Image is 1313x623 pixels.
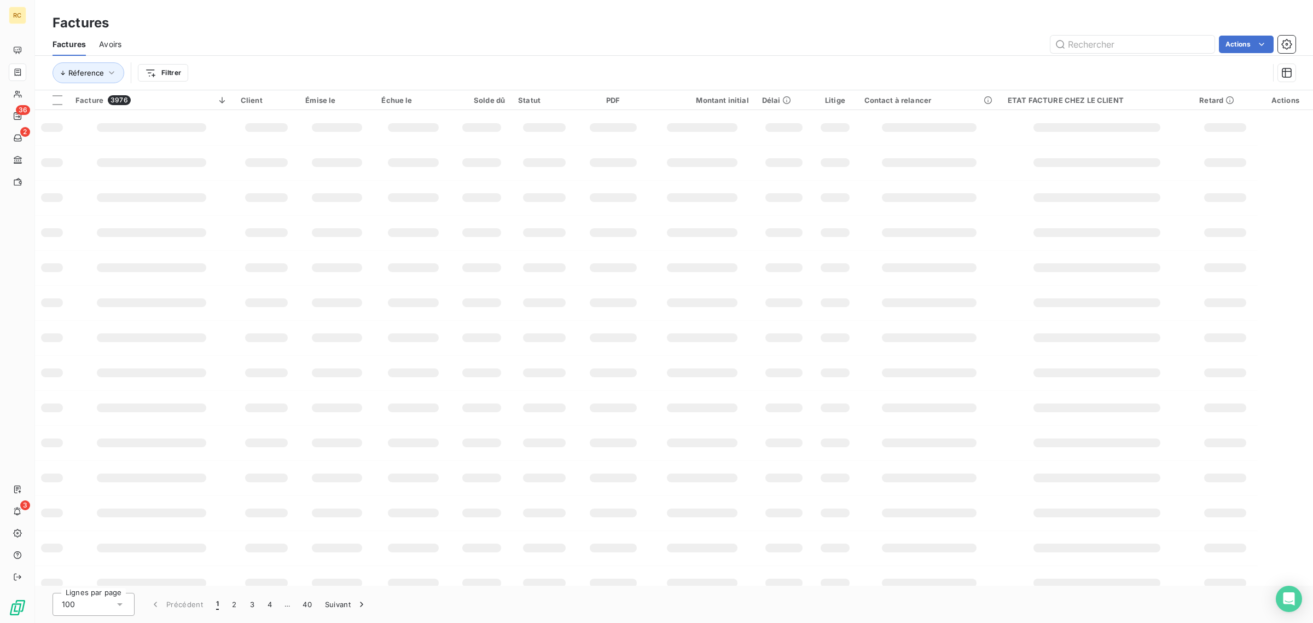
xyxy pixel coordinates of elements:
[53,62,124,83] button: Réference
[9,7,26,24] div: RC
[261,593,278,616] button: 4
[1008,96,1186,105] div: ETAT FACTURE CHEZ LE CLIENT
[318,593,374,616] button: Suivant
[16,105,30,115] span: 36
[1264,96,1306,105] div: Actions
[1199,96,1251,105] div: Retard
[53,13,109,33] h3: Factures
[278,596,296,613] span: …
[584,96,642,105] div: PDF
[243,593,261,616] button: 3
[210,593,225,616] button: 1
[762,96,806,105] div: Délai
[68,68,104,77] span: Réference
[53,39,86,50] span: Factures
[819,96,851,105] div: Litige
[216,599,219,610] span: 1
[143,593,210,616] button: Précédent
[518,96,571,105] div: Statut
[20,500,30,510] span: 3
[241,96,292,105] div: Client
[655,96,748,105] div: Montant initial
[864,96,995,105] div: Contact à relancer
[1219,36,1274,53] button: Actions
[225,593,243,616] button: 2
[138,64,188,82] button: Filtrer
[75,96,103,105] span: Facture
[62,599,75,610] span: 100
[458,96,505,105] div: Solde dû
[9,599,26,616] img: Logo LeanPay
[1276,586,1302,612] div: Open Intercom Messenger
[20,127,30,137] span: 2
[1050,36,1215,53] input: Rechercher
[296,593,318,616] button: 40
[99,39,121,50] span: Avoirs
[305,96,368,105] div: Émise le
[381,96,445,105] div: Échue le
[108,95,131,105] span: 3976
